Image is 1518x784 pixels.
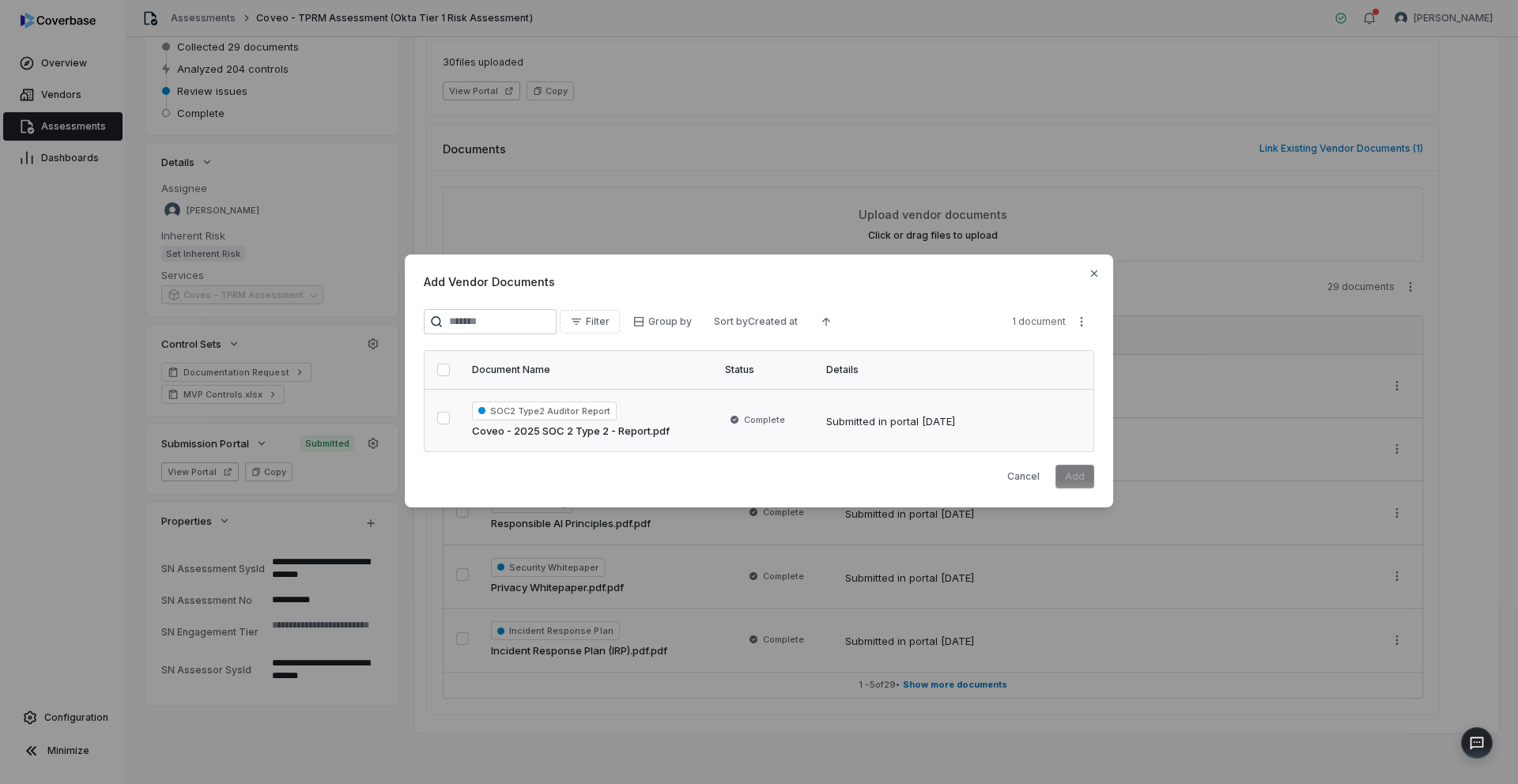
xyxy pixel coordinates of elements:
span: SOC2 Type2 Auditor Report [472,401,617,420]
span: Coveo - 2025 SOC 2 Type 2 - Report.pdf [472,424,670,439]
div: Status [725,364,807,376]
span: Complete [744,413,785,426]
span: Filter [586,315,610,328]
button: More actions [1069,310,1094,334]
button: Group by [623,310,701,334]
span: Add Vendor Documents [424,273,1094,290]
div: [DATE] [922,414,955,430]
span: 1 document [1012,315,1066,328]
div: Details [826,364,1081,376]
div: Document Name [472,364,706,376]
button: Cancel [998,465,1049,488]
button: Filter [560,310,620,334]
button: Sort byCreated at [704,310,807,334]
svg: Ascending [820,315,833,328]
button: Ascending [810,310,842,334]
div: Submitted in portal [826,414,955,430]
